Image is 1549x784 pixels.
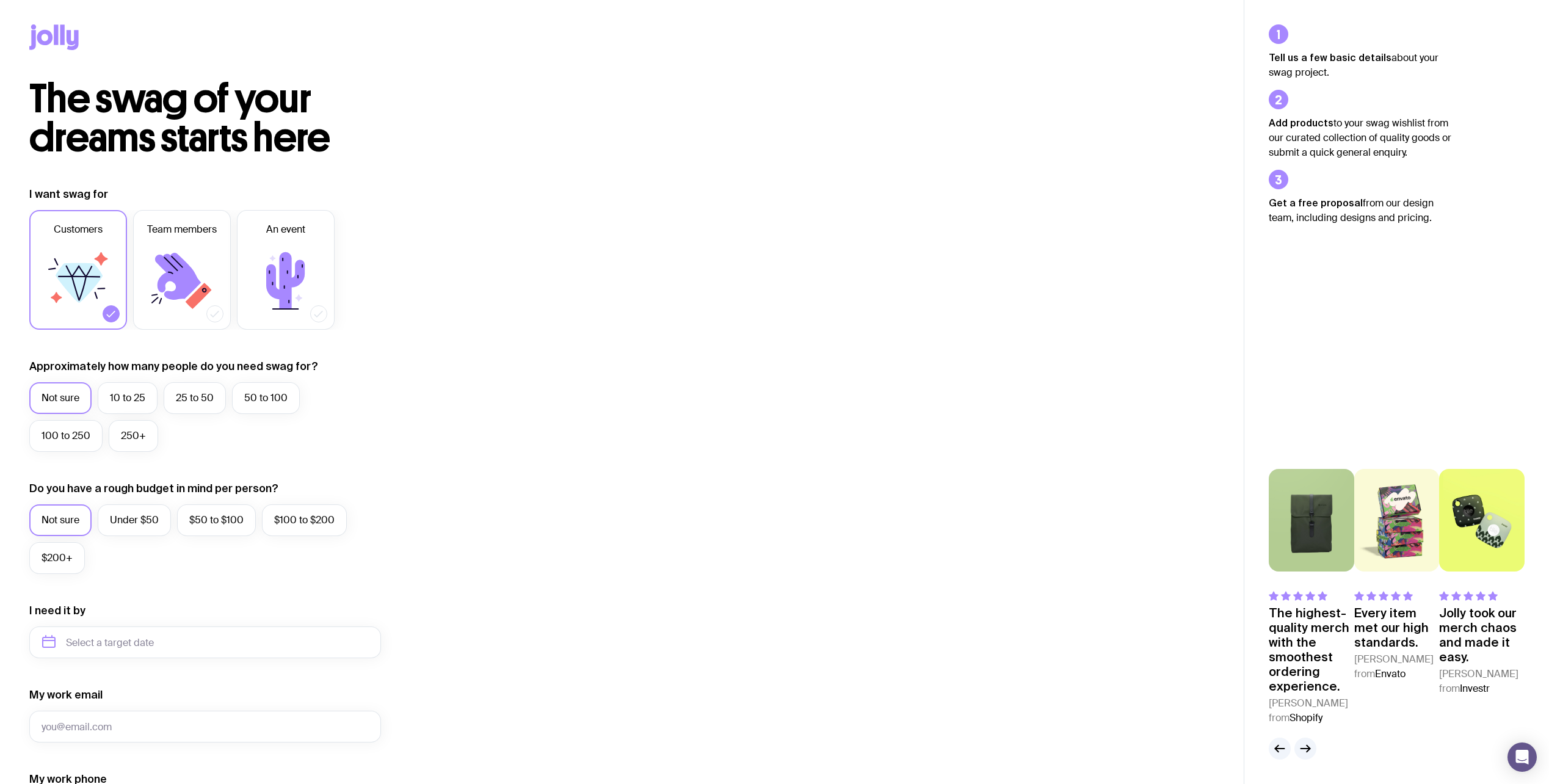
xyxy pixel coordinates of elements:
strong: Add products [1269,117,1333,128]
label: 250+ [109,420,158,452]
label: 25 to 50 [164,382,226,414]
strong: Get a free proposal [1269,197,1363,208]
strong: Tell us a few basic details [1269,52,1391,63]
span: Investr [1460,682,1490,695]
label: I need it by [29,603,85,618]
span: Shopify [1290,711,1322,724]
p: The highest-quality merch with the smoothest ordering experience. [1269,606,1354,694]
p: Jolly took our merch chaos and made it easy. [1439,606,1525,664]
span: The swag of your dreams starts here [29,74,330,162]
span: Customers [54,222,103,237]
label: Under $50 [98,504,171,536]
span: Envato [1375,667,1406,680]
label: Not sure [29,504,92,536]
label: Approximately how many people do you need swag for? [29,359,318,374]
cite: [PERSON_NAME] from [1354,652,1440,681]
p: Every item met our high standards. [1354,606,1440,650]
p: from our design team, including designs and pricing. [1269,195,1452,225]
span: Team members [147,222,217,237]
label: Not sure [29,382,92,414]
label: $100 to $200 [262,504,347,536]
p: to your swag wishlist from our curated collection of quality goods or submit a quick general enqu... [1269,115,1452,160]
cite: [PERSON_NAME] from [1439,667,1525,696]
label: 10 to 25 [98,382,158,414]
label: 100 to 250 [29,420,103,452]
input: Select a target date [29,626,381,658]
label: Do you have a rough budget in mind per person? [29,481,278,496]
cite: [PERSON_NAME] from [1269,696,1354,725]
input: you@email.com [29,711,381,742]
label: 50 to 100 [232,382,300,414]
label: $200+ [29,542,85,574]
p: about your swag project. [1269,50,1452,80]
label: My work email [29,688,103,702]
label: I want swag for [29,187,108,201]
label: $50 to $100 [177,504,256,536]
div: Open Intercom Messenger [1507,742,1537,772]
span: An event [266,222,305,237]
